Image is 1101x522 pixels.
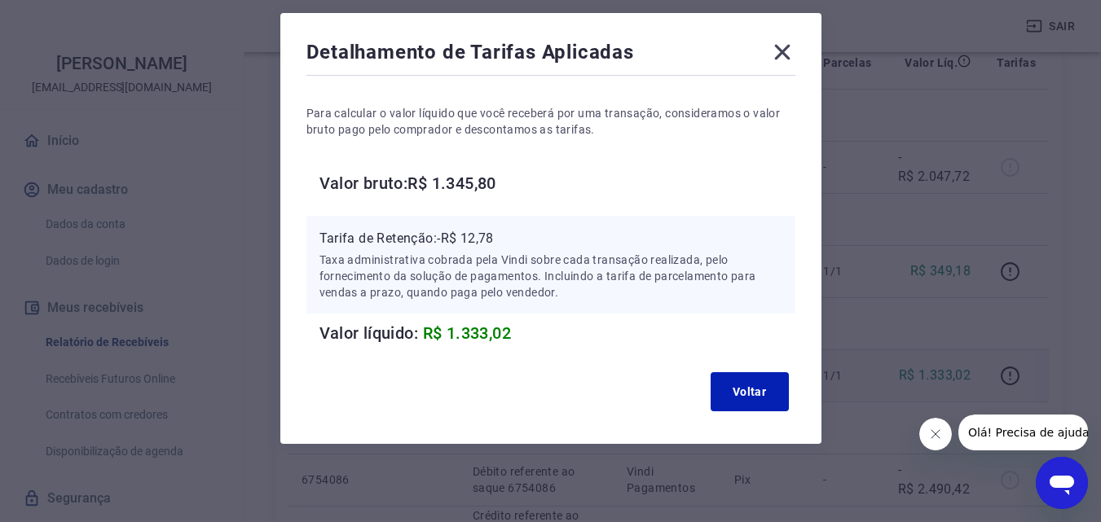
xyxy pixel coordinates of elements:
[1036,457,1088,509] iframe: Botão para abrir a janela de mensagens
[319,252,782,300] p: Taxa administrativa cobrada pela Vindi sobre cada transação realizada, pelo fornecimento da soluç...
[306,39,795,72] div: Detalhamento de Tarifas Aplicadas
[423,323,511,343] span: R$ 1.333,02
[319,229,782,248] p: Tarifa de Retenção: -R$ 12,78
[319,170,795,196] h6: Valor bruto: R$ 1.345,80
[319,320,795,346] h6: Valor líquido:
[306,105,795,138] p: Para calcular o valor líquido que você receberá por uma transação, consideramos o valor bruto pag...
[958,415,1088,450] iframe: Mensagem da empresa
[711,372,789,411] button: Voltar
[919,418,952,450] iframe: Fechar mensagem
[10,11,137,24] span: Olá! Precisa de ajuda?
